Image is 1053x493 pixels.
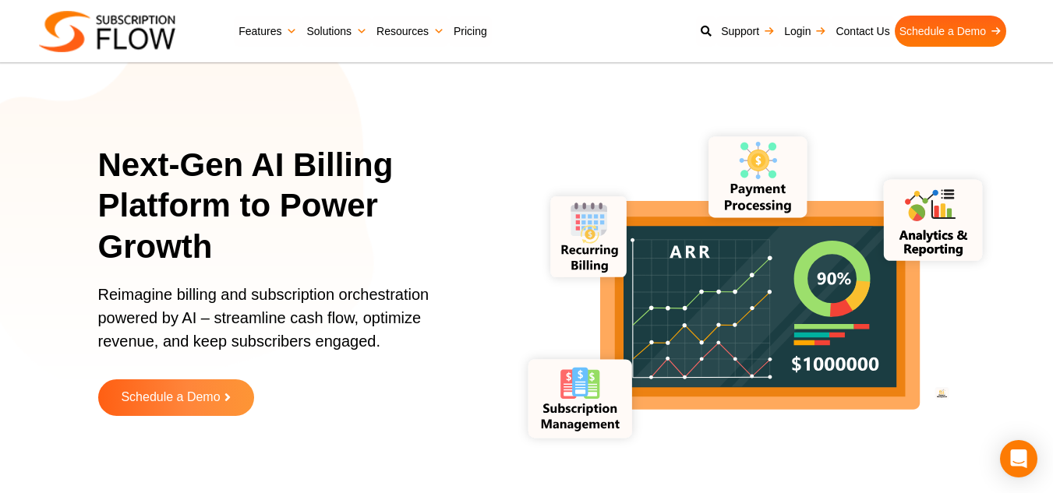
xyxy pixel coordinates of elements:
a: Schedule a Demo [98,379,254,416]
div: Open Intercom Messenger [1000,440,1037,477]
a: Schedule a Demo [895,16,1006,47]
a: Support [716,16,779,47]
p: Reimagine billing and subscription orchestration powered by AI – streamline cash flow, optimize r... [98,283,467,368]
img: Subscriptionflow [39,11,175,52]
a: Solutions [302,16,372,47]
a: Contact Us [831,16,894,47]
span: Schedule a Demo [121,391,220,404]
h1: Next-Gen AI Billing Platform to Power Growth [98,145,486,268]
a: Resources [372,16,449,47]
a: Features [234,16,302,47]
a: Pricing [449,16,492,47]
a: Login [779,16,831,47]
